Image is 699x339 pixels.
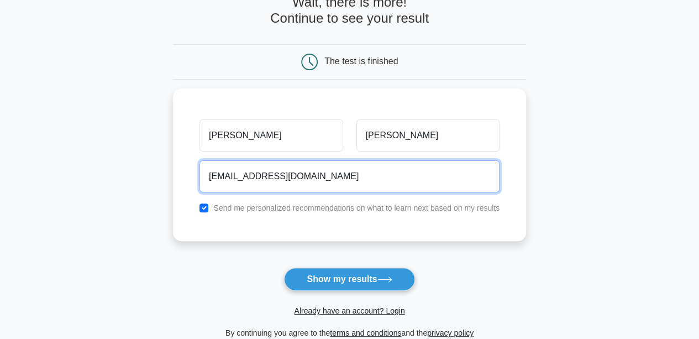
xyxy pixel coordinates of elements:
button: Show my results [284,268,414,291]
input: First name [199,119,343,152]
label: Send me personalized recommendations on what to learn next based on my results [213,204,500,212]
div: The test is finished [324,56,398,66]
a: Already have an account? Login [294,306,404,315]
a: privacy policy [427,328,474,337]
input: Last name [356,119,500,152]
a: terms and conditions [330,328,401,337]
input: Email [199,160,500,192]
